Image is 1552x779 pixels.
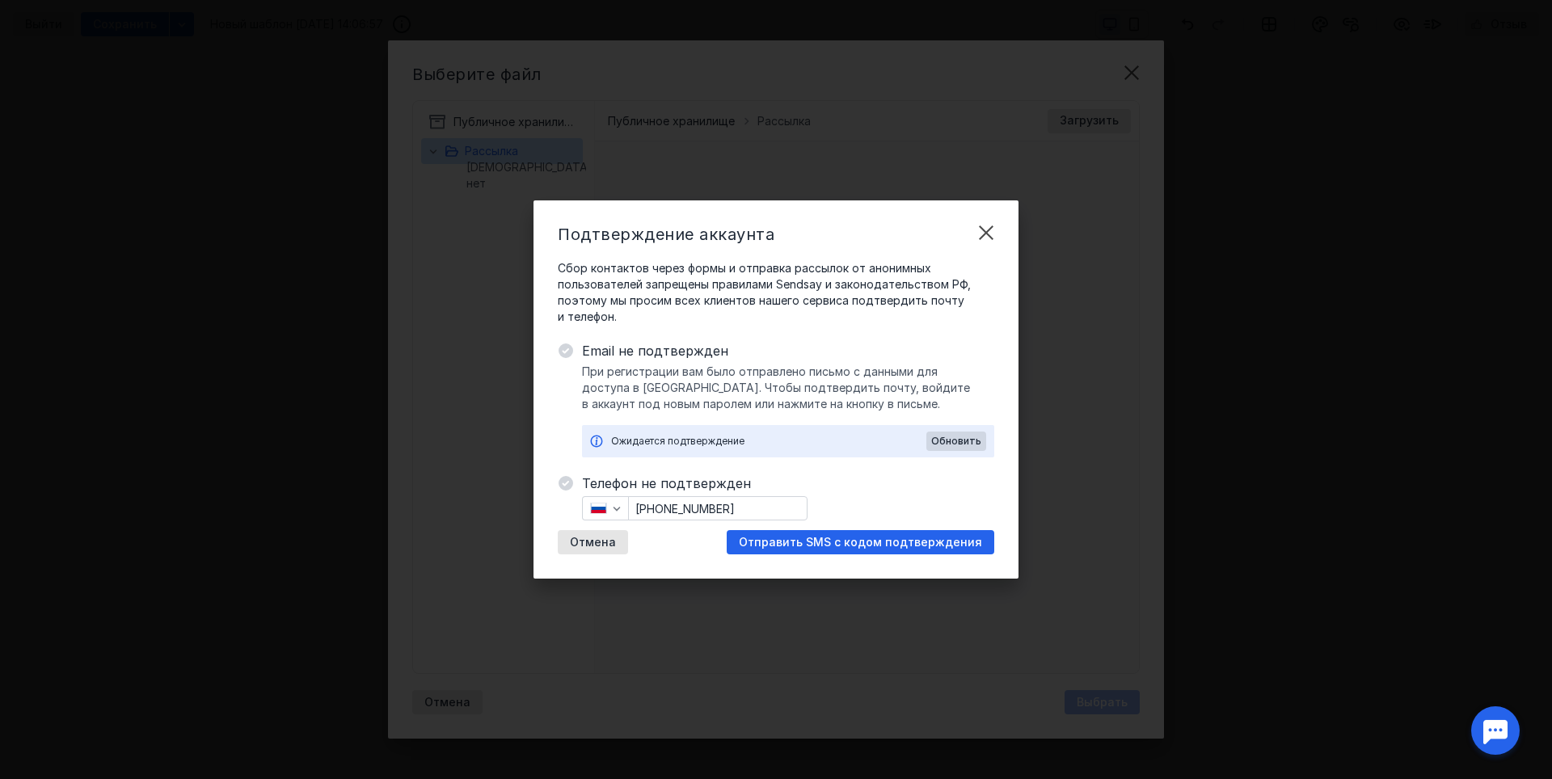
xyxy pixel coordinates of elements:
span: Отмена [570,536,616,550]
span: Email не подтвержден [582,341,994,360]
span: Обновить [931,436,981,447]
button: Обновить [926,432,986,451]
span: Отправить SMS с кодом подтверждения [739,536,982,550]
button: Отправить SMS с кодом подтверждения [727,530,994,554]
span: Сбор контактов через формы и отправка рассылок от анонимных пользователей запрещены правилами Sen... [558,260,994,325]
button: Отмена [558,530,628,554]
span: При регистрации вам было отправлено письмо с данными для доступа в [GEOGRAPHIC_DATA]. Чтобы подтв... [582,364,994,412]
div: Ожидается подтверждение [611,433,926,449]
span: Телефон не подтвержден [582,474,994,493]
span: Подтверждение аккаунта [558,225,774,244]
